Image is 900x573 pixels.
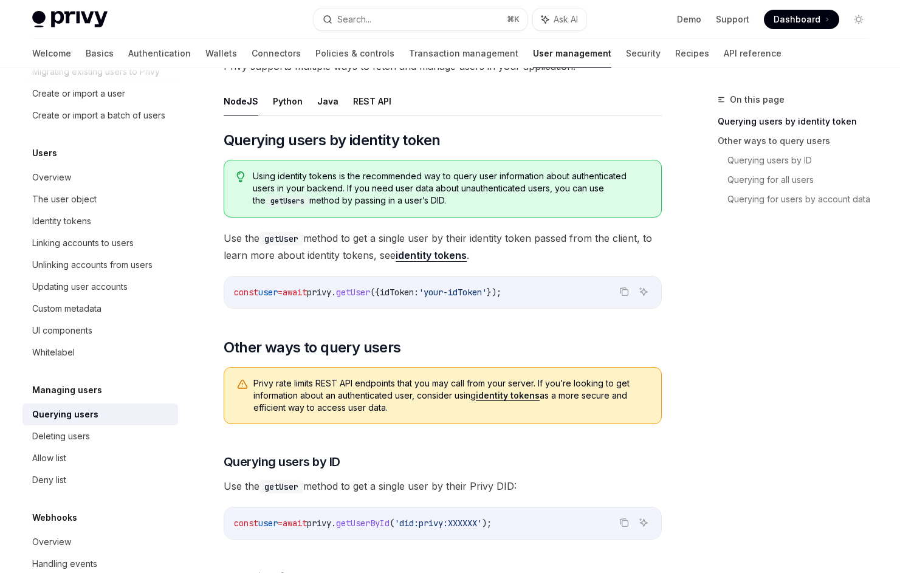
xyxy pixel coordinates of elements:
div: Overview [32,170,71,185]
a: Support [716,13,749,26]
span: ⌘ K [507,15,520,24]
div: Deny list [32,473,66,487]
a: Wallets [205,39,237,68]
a: Transaction management [409,39,518,68]
a: Authentication [128,39,191,68]
a: Policies & controls [315,39,394,68]
a: Recipes [675,39,709,68]
a: identity tokens [476,390,540,401]
div: Search... [337,12,371,27]
button: Search...⌘K [314,9,527,30]
span: ({ [370,287,380,298]
code: getUser [259,232,303,245]
a: API reference [724,39,781,68]
div: Unlinking accounts from users [32,258,153,272]
span: Other ways to query users [224,338,401,357]
div: Whitelabel [32,345,75,360]
span: Ask AI [554,13,578,26]
div: Handling events [32,557,97,571]
div: The user object [32,192,97,207]
a: Identity tokens [22,210,178,232]
span: getUser [336,287,370,298]
code: getUser [259,480,303,493]
span: Using identity tokens is the recommended way to query user information about authenticated users ... [253,170,648,207]
svg: Tip [236,171,245,182]
a: Create or import a user [22,83,178,105]
a: Custom metadata [22,298,178,320]
span: On this page [730,92,785,107]
button: REST API [353,87,391,115]
span: }); [487,287,501,298]
span: . [331,287,336,298]
div: Identity tokens [32,214,91,228]
span: Dashboard [774,13,820,26]
span: const [234,287,258,298]
span: Use the method to get a single user by their identity token passed from the client, to learn more... [224,230,662,264]
span: privy [307,287,331,298]
a: Allow list [22,447,178,469]
button: NodeJS [224,87,258,115]
span: 'your-idToken' [419,287,487,298]
a: Unlinking accounts from users [22,254,178,276]
span: ( [390,518,394,529]
button: Ask AI [636,284,651,300]
a: User management [533,39,611,68]
img: light logo [32,11,108,28]
span: 'did:privy:XXXXXX' [394,518,482,529]
span: = [278,518,283,529]
a: Connectors [252,39,301,68]
a: UI components [22,320,178,341]
button: Python [273,87,303,115]
span: const [234,518,258,529]
span: ); [482,518,492,529]
a: Deny list [22,469,178,491]
button: Ask AI [533,9,586,30]
div: Create or import a user [32,86,125,101]
a: Querying users [22,403,178,425]
a: Querying users by ID [727,151,878,170]
span: user [258,518,278,529]
a: Querying for all users [727,170,878,190]
a: Overview [22,531,178,553]
span: user [258,287,278,298]
span: await [283,287,307,298]
a: Welcome [32,39,71,68]
a: Updating user accounts [22,276,178,298]
div: Overview [32,535,71,549]
a: The user object [22,188,178,210]
h5: Users [32,146,57,160]
span: await [283,518,307,529]
span: idToken: [380,287,419,298]
button: Toggle dark mode [849,10,868,29]
div: Linking accounts to users [32,236,134,250]
span: Use the method to get a single user by their Privy DID: [224,478,662,495]
svg: Warning [236,379,249,391]
code: getUsers [266,195,309,207]
a: Querying for users by account data [727,190,878,209]
span: . [331,518,336,529]
div: Querying users [32,407,98,422]
div: Deleting users [32,429,90,444]
button: Java [317,87,338,115]
div: Allow list [32,451,66,465]
a: Querying users by identity token [718,112,878,131]
span: getUserById [336,518,390,529]
button: Copy the contents from the code block [616,284,632,300]
button: Copy the contents from the code block [616,515,632,530]
div: Updating user accounts [32,280,128,294]
a: Other ways to query users [718,131,878,151]
button: Ask AI [636,515,651,530]
span: Querying users by ID [224,453,340,470]
a: Whitelabel [22,341,178,363]
a: Dashboard [764,10,839,29]
div: Custom metadata [32,301,101,316]
h5: Webhooks [32,510,77,525]
span: = [278,287,283,298]
div: Create or import a batch of users [32,108,165,123]
a: identity tokens [396,249,467,262]
a: Security [626,39,661,68]
a: Overview [22,166,178,188]
span: Privy rate limits REST API endpoints that you may call from your server. If you’re looking to get... [253,377,649,414]
h5: Managing users [32,383,102,397]
a: Basics [86,39,114,68]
